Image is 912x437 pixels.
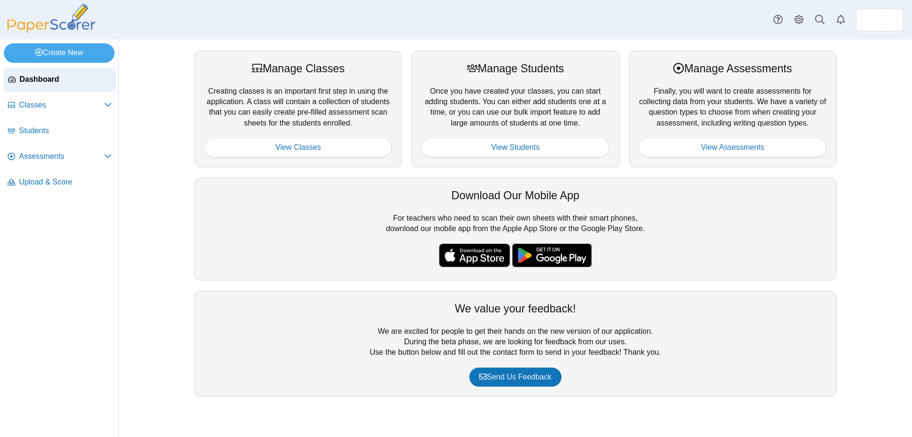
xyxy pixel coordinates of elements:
[411,51,619,167] div: Once you have created your classes, you can start adding students. You can either add students on...
[512,243,592,267] img: google-play-badge.png
[19,151,104,162] span: Assessments
[872,12,887,28] span: John Merle
[4,43,114,62] a: Create New
[830,10,851,30] a: Alerts
[479,373,551,381] span: Send Us Feedback
[204,61,392,76] div: Manage Classes
[469,368,561,387] a: Send Us Feedback
[4,68,115,91] a: Dashboard
[204,301,826,316] div: We value your feedback!
[19,177,112,187] span: Upload & Score
[856,9,903,31] a: ps.WOjabKFp3inL8Uyd
[421,138,609,157] a: View Students
[439,243,510,267] img: apple-store-badge.svg
[19,100,104,110] span: Classes
[4,94,115,117] a: Classes
[19,126,112,136] span: Students
[629,51,836,167] div: Finally, you will want to create assessments for collecting data from your students. We have a va...
[4,26,99,34] a: PaperScorer
[194,291,836,397] div: We are excited for people to get their hands on the new version of our application. During the be...
[204,138,392,157] a: View Classes
[4,171,115,194] a: Upload & Score
[19,74,111,85] span: Dashboard
[421,61,609,76] div: Manage Students
[204,188,826,203] div: Download Our Mobile App
[872,12,887,28] img: ps.WOjabKFp3inL8Uyd
[194,178,836,281] div: For teachers who need to scan their own sheets with their smart phones, download our mobile app f...
[639,138,826,157] a: View Assessments
[4,146,115,168] a: Assessments
[4,120,115,143] a: Students
[194,51,402,167] div: Creating classes is an important first step in using the application. A class will contain a coll...
[4,4,99,33] img: PaperScorer
[639,61,826,76] div: Manage Assessments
